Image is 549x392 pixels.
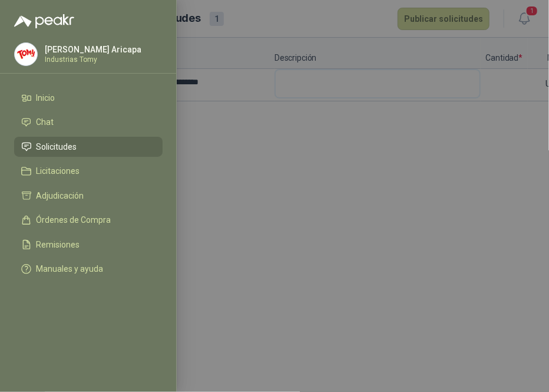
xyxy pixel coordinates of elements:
span: Remisiones [37,240,80,249]
a: Licitaciones [14,162,163,182]
a: Chat [14,113,163,133]
p: Industrias Tomy [45,56,141,63]
a: Solicitudes [14,137,163,157]
span: Chat [37,117,54,127]
img: Logo peakr [14,14,74,28]
span: Licitaciones [37,166,80,176]
a: Inicio [14,88,163,108]
a: Remisiones [14,235,163,255]
span: Inicio [37,93,55,103]
span: Solicitudes [37,142,77,151]
a: Órdenes de Compra [14,210,163,230]
img: Company Logo [15,43,37,65]
span: Órdenes de Compra [37,215,111,225]
p: [PERSON_NAME] Aricapa [45,45,141,54]
a: Manuales y ayuda [14,259,163,279]
span: Adjudicación [37,191,84,200]
a: Adjudicación [14,186,163,206]
span: Manuales y ayuda [37,264,104,274]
